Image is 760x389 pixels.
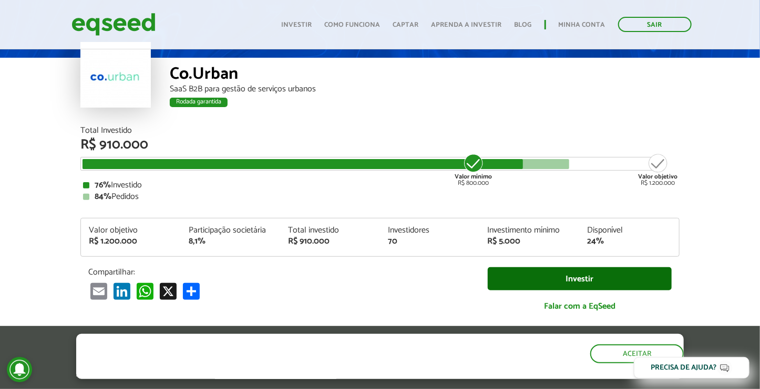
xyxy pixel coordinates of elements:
[515,22,532,28] a: Blog
[71,10,156,38] img: EqSeed
[215,370,336,379] a: política de privacidade e de cookies
[95,178,111,192] strong: 76%
[618,17,692,32] a: Sair
[80,138,680,152] div: R$ 910.000
[488,226,572,235] div: Investimento mínimo
[587,237,671,246] div: 24%
[559,22,605,28] a: Minha conta
[83,193,677,201] div: Pedidos
[488,296,672,317] a: Falar com a EqSeed
[88,282,109,300] a: Email
[76,369,441,379] p: Ao clicar em "aceitar", você aceita nossa .
[89,226,173,235] div: Valor objetivo
[587,226,671,235] div: Disponível
[393,22,419,28] a: Captar
[80,127,680,135] div: Total Investido
[454,153,493,186] div: R$ 800.000
[432,22,502,28] a: Aprenda a investir
[189,226,273,235] div: Participação societária
[638,172,677,182] strong: Valor objetivo
[89,237,173,246] div: R$ 1.200.000
[288,226,372,235] div: Total investido
[158,282,179,300] a: X
[135,282,156,300] a: WhatsApp
[638,153,677,186] div: R$ 1.200.000
[88,267,472,277] p: Compartilhar:
[388,226,472,235] div: Investidores
[181,282,202,300] a: Compartilhar
[488,237,572,246] div: R$ 5.000
[282,22,312,28] a: Investir
[170,66,680,85] div: Co.Urban
[288,237,372,246] div: R$ 910.000
[388,237,472,246] div: 70
[83,181,677,190] div: Investido
[95,190,111,204] strong: 84%
[170,85,680,93] div: SaaS B2B para gestão de serviços urbanos
[170,98,228,107] div: Rodada garantida
[488,267,672,291] a: Investir
[325,22,381,28] a: Como funciona
[455,172,492,182] strong: Valor mínimo
[76,334,441,366] h5: O site da EqSeed utiliza cookies para melhorar sua navegação.
[189,237,273,246] div: 8,1%
[590,344,684,363] button: Aceitar
[111,282,132,300] a: LinkedIn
